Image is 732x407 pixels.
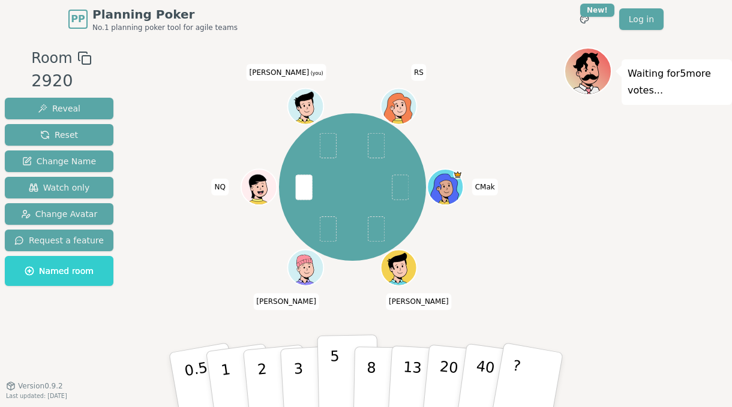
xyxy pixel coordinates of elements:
span: CMak is the host [454,170,463,179]
a: PPPlanning PokerNo.1 planning poker tool for agile teams [68,6,238,32]
span: Click to change your name [247,64,326,81]
span: Watch only [29,182,90,194]
span: (you) [309,71,323,76]
button: Click to change your avatar [289,89,323,123]
span: Named room [25,265,94,277]
span: Planning Poker [92,6,238,23]
p: Waiting for 5 more votes... [628,65,726,99]
button: Request a feature [5,230,113,251]
span: Room [31,47,72,69]
span: PP [71,12,85,26]
span: No.1 planning poker tool for agile teams [92,23,238,32]
span: Change Name [22,155,96,167]
span: Version 0.9.2 [18,381,63,391]
span: Last updated: [DATE] [6,393,67,399]
button: Version0.9.2 [6,381,63,391]
button: Reset [5,124,113,146]
div: 2920 [31,69,91,94]
span: Request a feature [14,234,104,246]
span: Click to change your name [411,64,427,81]
button: New! [574,8,595,30]
span: Click to change your name [212,179,229,195]
button: Watch only [5,177,113,198]
span: Click to change your name [472,179,498,195]
button: Change Name [5,150,113,172]
a: Log in [619,8,664,30]
div: New! [580,4,614,17]
span: Click to change your name [386,293,452,310]
span: Reset [40,129,78,141]
button: Change Avatar [5,203,113,225]
span: Change Avatar [21,208,98,220]
button: Reveal [5,98,113,119]
span: Click to change your name [253,293,319,310]
span: Reveal [38,102,80,114]
button: Named room [5,256,113,286]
